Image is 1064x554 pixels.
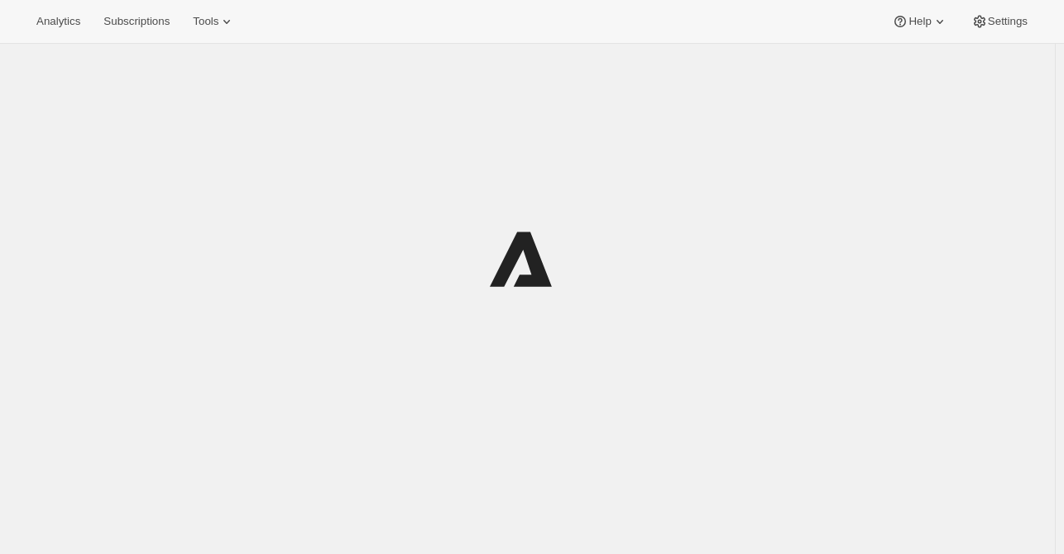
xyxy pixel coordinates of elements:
[36,15,80,28] span: Analytics
[183,10,245,33] button: Tools
[988,15,1028,28] span: Settings
[193,15,218,28] span: Tools
[26,10,90,33] button: Analytics
[961,10,1038,33] button: Settings
[882,10,957,33] button: Help
[103,15,170,28] span: Subscriptions
[908,15,931,28] span: Help
[93,10,180,33] button: Subscriptions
